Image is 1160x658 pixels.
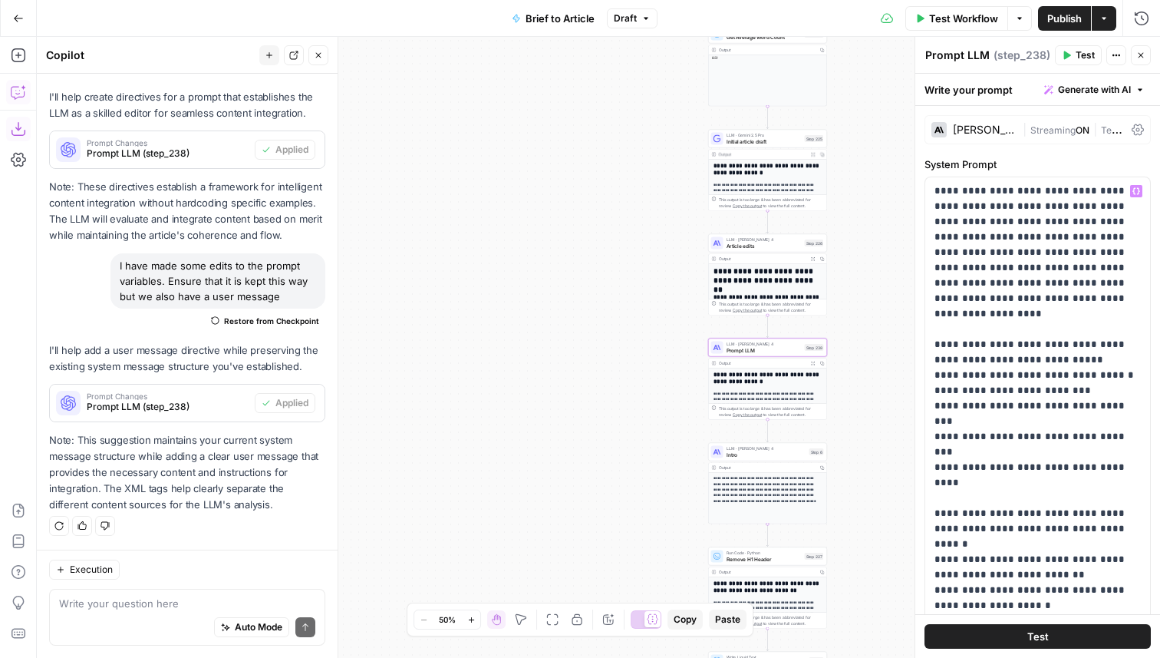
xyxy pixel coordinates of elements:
button: Brief to Article [503,6,604,31]
span: Prompt LLM (step_238) [87,400,249,414]
span: Prompt LLM [727,346,802,354]
span: Test [1027,629,1049,644]
div: Write your prompt [915,74,1160,105]
span: Get Average Word Count [727,33,802,41]
span: Test [1076,48,1095,62]
span: Article edits [727,242,802,250]
p: I'll help create directives for a prompt that establishes the LLM as a skilled editor for seamles... [49,89,325,121]
div: Step 238 [805,344,824,351]
div: Output [719,256,806,262]
div: This output is too large & has been abbreviated for review. to view the full content. [719,405,824,418]
div: Step 225 [805,135,824,142]
button: Test Workflow [905,6,1007,31]
button: Publish [1038,6,1091,31]
g: Edge from step_238 to step_6 [766,420,769,442]
span: LLM · [PERSON_NAME] 4 [727,445,806,451]
g: Edge from step_226 to step_238 [766,316,769,338]
span: Initial article draft [727,137,802,145]
span: ON [1076,124,1089,136]
span: | [1023,121,1030,137]
div: This output is too large & has been abbreviated for review. to view the full content. [719,197,824,209]
span: Brief to Article [526,11,595,26]
div: Step 226 [805,240,824,246]
g: Edge from step_225 to step_226 [766,211,769,233]
span: LLM · Gemini 2.5 Pro [727,132,802,138]
span: Prompt Changes [87,139,249,147]
g: Edge from step_236 to step_225 [766,107,769,129]
span: LLM · [PERSON_NAME] 4 [727,341,802,347]
div: 822 [709,55,827,61]
div: Step 6 [809,448,824,455]
button: Restore from Checkpoint [205,312,325,330]
span: 50% [439,613,456,626]
button: Draft [607,8,657,28]
div: Output [719,151,806,157]
span: Prompt Changes [87,392,249,400]
div: I have made some edits to the prompt variables. Ensure that it is kept this way but we also have ... [110,253,325,309]
g: Edge from step_6 to step_227 [766,524,769,547]
span: Execution [70,563,113,577]
span: Remove H1 Header [727,555,802,563]
button: Applied [255,393,315,413]
span: Copy the output [733,203,762,208]
p: Note: These directives establish a framework for intelligent content integration without hardcodi... [49,179,325,244]
button: Test [924,624,1151,649]
span: LLM · [PERSON_NAME] 4 [727,236,802,243]
span: Intro [727,451,806,458]
p: Note: This suggestion maintains your current system message structure while adding a clear user m... [49,432,325,514]
div: Output [719,465,816,471]
button: Generate with AI [1038,80,1151,100]
span: Publish [1047,11,1082,26]
div: Output [719,47,816,53]
span: Copy [674,613,697,627]
div: [PERSON_NAME] 4 [953,124,1017,135]
button: Execution [49,560,120,580]
span: Auto Mode [235,620,282,634]
span: | [1089,121,1101,137]
span: Copy the output [733,308,762,312]
span: Generate with AI [1058,83,1131,97]
label: System Prompt [924,157,1151,172]
span: Restore from Checkpoint [224,315,319,327]
span: ( step_238 ) [994,48,1050,63]
div: Output [719,360,806,366]
g: Edge from step_227 to step_8 [766,629,769,651]
button: Paste [709,610,746,630]
button: Applied [255,140,315,160]
textarea: Prompt LLM [925,48,990,63]
span: Paste [715,613,740,627]
span: Streaming [1030,124,1076,136]
button: Copy [667,610,703,630]
div: This output is too large & has been abbreviated for review. to view the full content. [719,614,824,627]
span: Applied [275,396,308,410]
div: Copilot [46,48,255,63]
span: Test Workflow [929,11,998,26]
div: Get Average Word CountStep 236Output822 [708,25,827,107]
span: Draft [614,12,637,25]
button: Auto Mode [214,617,289,637]
p: I'll help add a user message directive while preserving the existing system message structure you... [49,342,325,375]
span: Prompt LLM (step_238) [87,147,249,160]
div: Output [719,569,816,575]
div: Step 227 [805,553,824,560]
span: Copy the output [733,412,762,417]
span: 0.4 [1125,124,1141,136]
span: Applied [275,143,308,157]
span: Run Code · Python [727,550,802,556]
span: Temp [1101,121,1125,137]
div: This output is too large & has been abbreviated for review. to view the full content. [719,301,824,313]
button: Test [1055,45,1102,65]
